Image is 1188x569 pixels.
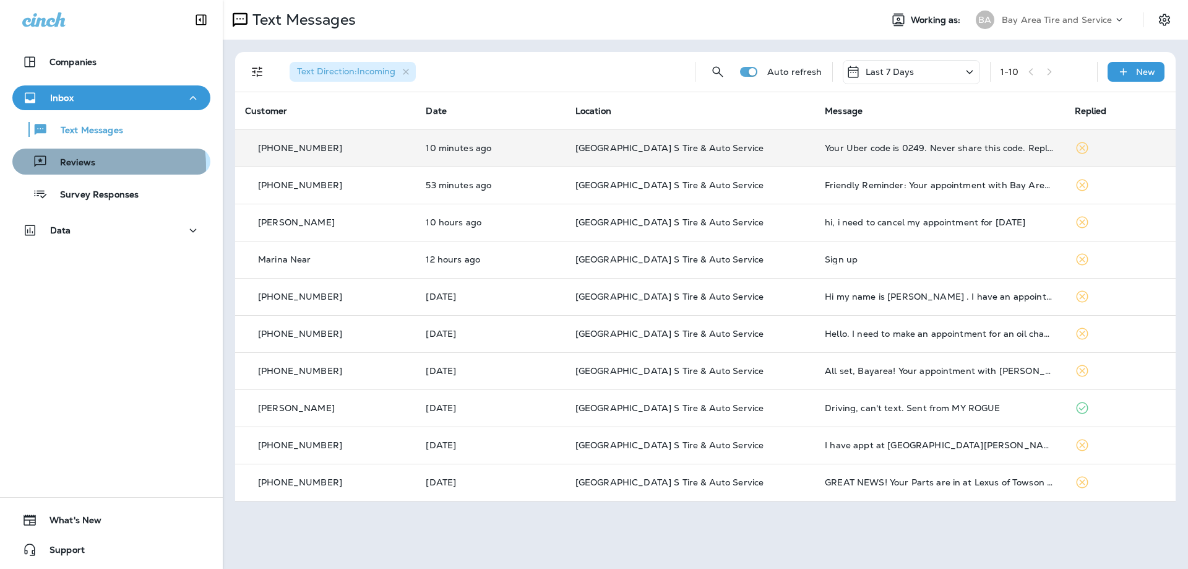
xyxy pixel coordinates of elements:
[426,105,447,116] span: Date
[426,403,555,413] p: Oct 7, 2025 10:26 AM
[825,254,1054,264] div: Sign up
[575,291,764,302] span: [GEOGRAPHIC_DATA] S Tire & Auto Service
[767,67,822,77] p: Auto refresh
[258,292,342,302] p: [PHONE_NUMBER]
[37,545,85,560] span: Support
[50,225,71,235] p: Data
[825,477,1054,487] div: GREAT NEWS! Your Parts are in at Lexus of Towson Parts Department Please use Sales Order - 123318...
[1002,15,1113,25] p: Bay Area Tire and Service
[37,515,101,530] span: What's New
[825,440,1054,450] div: I have appt at 9am David Downs. I need to cancel have to work. Will reschedule when I get off. Th...
[426,477,555,487] p: Oct 4, 2025 08:09 AM
[258,329,342,339] p: [PHONE_NUMBER]
[426,217,555,227] p: Oct 10, 2025 09:46 PM
[1001,67,1019,77] div: 1 - 10
[426,366,555,376] p: Oct 7, 2025 11:32 AM
[575,328,764,339] span: [GEOGRAPHIC_DATA] S Tire & Auto Service
[911,15,963,25] span: Working as:
[290,62,416,82] div: Text Direction:Incoming
[258,254,311,264] p: Marina Near
[48,125,123,137] p: Text Messages
[575,402,764,414] span: [GEOGRAPHIC_DATA] S Tire & Auto Service
[825,403,1054,413] div: Driving, can't text. Sent from MY ROGUE
[245,59,270,84] button: Filters
[825,292,1054,302] div: Hi my name is Kyaw Tun . I have an appointment for my 2020 Honda Odyssey’s wheel alignment at 10:...
[12,218,210,243] button: Data
[258,366,342,376] p: [PHONE_NUMBER]
[976,11,994,29] div: BA
[575,365,764,376] span: [GEOGRAPHIC_DATA] S Tire & Auto Service
[426,180,555,190] p: Oct 11, 2025 07:30 AM
[575,440,764,451] span: [GEOGRAPHIC_DATA] S Tire & Auto Service
[12,50,210,74] button: Companies
[258,403,335,413] p: [PERSON_NAME]
[825,366,1054,376] div: All set, Bayarea! Your appointment with Meineke - 670 - Eldersburg for your Ford Mustang is confi...
[258,217,335,227] p: [PERSON_NAME]
[426,254,555,264] p: Oct 10, 2025 08:15 PM
[1136,67,1155,77] p: New
[575,477,764,488] span: [GEOGRAPHIC_DATA] S Tire & Auto Service
[575,180,764,191] span: [GEOGRAPHIC_DATA] S Tire & Auto Service
[48,189,139,201] p: Survey Responses
[426,292,555,302] p: Oct 8, 2025 08:15 AM
[1153,9,1176,31] button: Settings
[705,59,730,84] button: Search Messages
[12,181,210,207] button: Survey Responses
[825,105,863,116] span: Message
[575,217,764,228] span: [GEOGRAPHIC_DATA] S Tire & Auto Service
[12,85,210,110] button: Inbox
[825,143,1054,153] div: Your Uber code is 0249. Never share this code. Reply STOP ALL to unsubscribe.
[825,217,1054,227] div: hi, i need to cancel my appointment for tomorrow
[297,66,395,77] span: Text Direction : Incoming
[825,329,1054,339] div: Hello. I need to make an appointment for an oil change on my 2020 ford escape. Do u have time in ...
[49,57,97,67] p: Companies
[258,440,342,450] p: [PHONE_NUMBER]
[245,105,287,116] span: Customer
[575,142,764,154] span: [GEOGRAPHIC_DATA] S Tire & Auto Service
[426,329,555,339] p: Oct 7, 2025 03:18 PM
[426,440,555,450] p: Oct 7, 2025 01:47 AM
[1075,105,1107,116] span: Replied
[575,254,764,265] span: [GEOGRAPHIC_DATA] S Tire & Auto Service
[50,93,74,103] p: Inbox
[866,67,915,77] p: Last 7 Days
[48,157,95,169] p: Reviews
[184,7,218,32] button: Collapse Sidebar
[258,143,342,153] p: [PHONE_NUMBER]
[258,477,342,487] p: [PHONE_NUMBER]
[825,180,1054,190] div: Friendly Reminder: Your appointment with Bay Area Tire & Service - Eldersburg is booked for Octob...
[12,508,210,532] button: What's New
[426,143,555,153] p: Oct 11, 2025 08:14 AM
[12,149,210,175] button: Reviews
[12,537,210,562] button: Support
[12,116,210,142] button: Text Messages
[247,11,356,29] p: Text Messages
[575,105,611,116] span: Location
[258,180,342,190] p: [PHONE_NUMBER]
